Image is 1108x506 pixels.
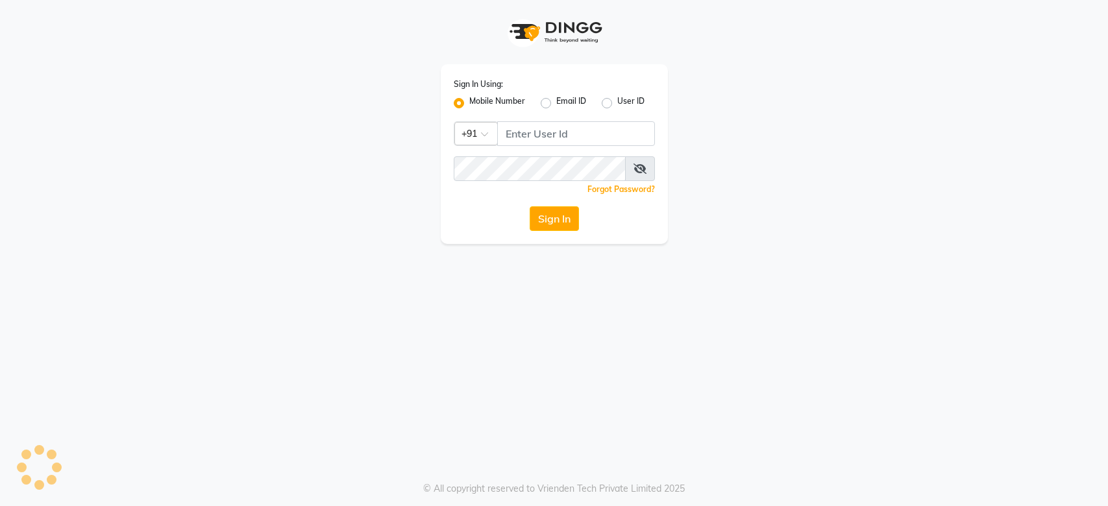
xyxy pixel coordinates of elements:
[502,13,606,51] img: logo1.svg
[469,95,525,111] label: Mobile Number
[454,156,626,181] input: Username
[454,78,503,90] label: Sign In Using:
[556,95,586,111] label: Email ID
[587,184,655,194] a: Forgot Password?
[497,121,655,146] input: Username
[530,206,579,231] button: Sign In
[617,95,645,111] label: User ID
